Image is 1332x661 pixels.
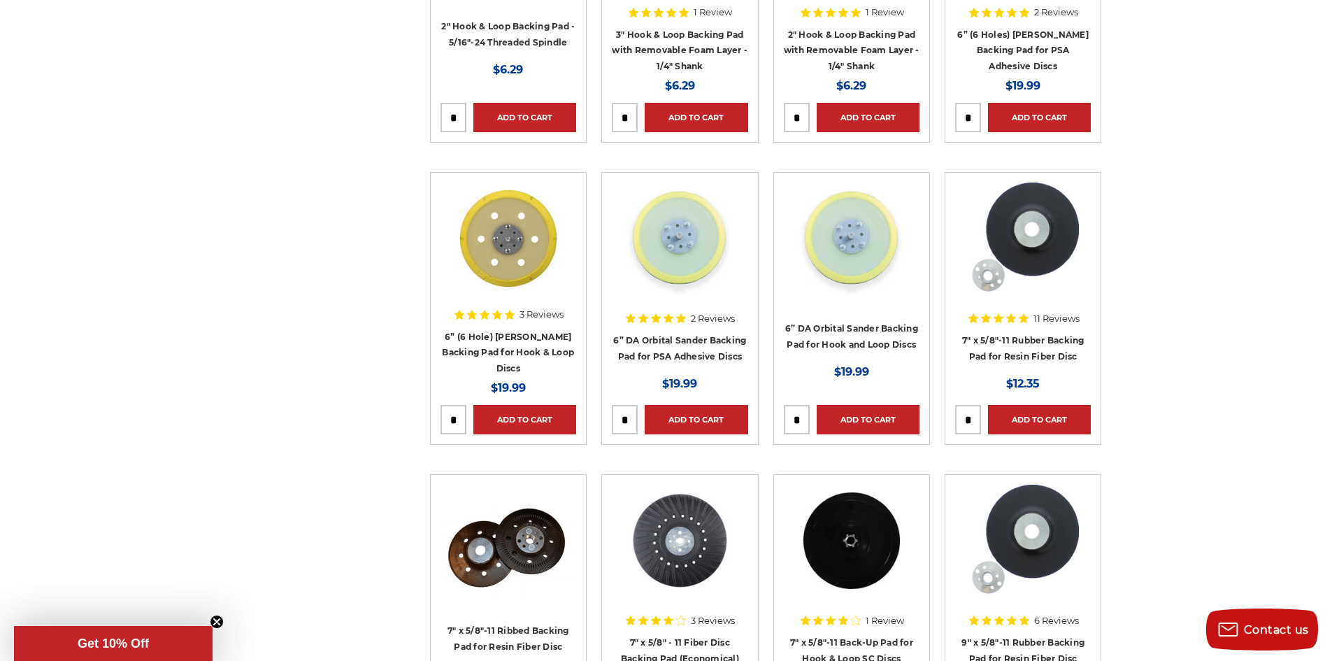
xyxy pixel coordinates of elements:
[665,79,695,92] span: $6.29
[624,485,736,597] img: 7-inch resin fiber disc backing pad with polypropylene plastic and cooling spiral ribs
[967,183,1079,294] img: 7" Resin Fiber Rubber Backing Pad 5/8-11 nut
[645,405,747,434] a: Add to Cart
[14,626,213,661] div: Get 10% OffClose teaser
[612,29,747,71] a: 3" Hook & Loop Backing Pad with Removable Foam Layer - 1/4" Shank
[988,405,1091,434] a: Add to Cart
[520,310,564,319] span: 3 Reviews
[442,332,574,374] a: 6” (6 Hole) [PERSON_NAME] Backing Pad for Hook & Loop Discs
[836,79,866,92] span: $6.29
[784,485,919,620] a: 7" x 5/8"-11 Back-Up Pad for Hook & Loop SC Discs
[1244,623,1309,637] span: Contact us
[645,103,747,132] a: Add to Cart
[612,183,747,318] a: 6” DA Orbital Sander Backing Pad for PSA Adhesive Discs
[817,405,919,434] a: Add to Cart
[834,365,869,378] span: $19.99
[967,485,1079,597] img: 9" Resin Fiber Rubber Backing Pad 5/8-11 nut
[957,29,1089,71] a: 6” (6 Holes) [PERSON_NAME] Backing Pad for PSA Adhesive Discs
[441,183,576,318] a: 6” (6 Hole) DA Sander Backing Pad for Hook & Loop Discs
[784,183,919,318] a: 6” DA Orbital Sander Backing Pad for Hook and Loop Discs
[691,314,735,323] span: 2 Reviews
[817,103,919,132] a: Add to Cart
[1005,79,1040,92] span: $19.99
[975,225,1071,253] a: Quick view
[955,183,1091,318] a: 7" Resin Fiber Rubber Backing Pad 5/8-11 nut
[78,637,149,651] span: Get 10% Off
[866,8,904,17] span: 1 Review
[631,527,728,555] a: Quick view
[1034,616,1079,625] span: 6 Reviews
[460,225,557,253] a: Quick view
[441,485,576,620] a: 7" resin fiber backing pad with air cool ribs
[1034,8,1078,17] span: 2 Reviews
[988,103,1091,132] a: Add to Cart
[694,8,732,17] span: 1 Review
[662,377,697,390] span: $19.99
[447,625,569,652] a: 7" x 5/8"-11 Ribbed Backing Pad for Resin Fiber Disc
[803,527,900,555] a: Quick view
[441,21,575,48] a: 2" Hook & Loop Backing Pad - 5/16"-24 Threaded Spindle
[955,485,1091,620] a: 9" Resin Fiber Rubber Backing Pad 5/8-11 nut
[442,505,575,597] img: 7" resin fiber backing pad with air cool ribs
[624,183,736,294] img: 6” DA Orbital Sander Backing Pad for PSA Adhesive Discs
[785,323,918,350] a: 6” DA Orbital Sander Backing Pad for Hook and Loop Discs
[691,616,735,625] span: 3 Reviews
[491,381,526,395] span: $19.99
[975,527,1071,555] a: Quick view
[1206,609,1318,651] button: Contact us
[866,616,904,625] span: 1 Review
[1006,377,1040,390] span: $12.35
[803,225,900,253] a: Quick view
[493,63,523,76] span: $6.29
[460,527,557,555] a: Quick view
[210,615,224,629] button: Close teaser
[473,405,576,434] a: Add to Cart
[796,485,908,597] img: 7" x 5/8"-11 Back-Up Pad for Hook & Loop SC Discs
[452,183,564,294] img: 6” (6 Hole) DA Sander Backing Pad for Hook & Loop Discs
[613,335,746,362] a: 6” DA Orbital Sander Backing Pad for PSA Adhesive Discs
[1033,314,1080,323] span: 11 Reviews
[612,485,747,620] a: 7-inch resin fiber disc backing pad with polypropylene plastic and cooling spiral ribs
[796,183,908,294] img: 6” DA Orbital Sander Backing Pad for Hook and Loop Discs
[962,335,1084,362] a: 7" x 5/8"-11 Rubber Backing Pad for Resin Fiber Disc
[631,225,728,253] a: Quick view
[784,29,919,71] a: 2" Hook & Loop Backing Pad with Removable Foam Layer - 1/4" Shank
[473,103,576,132] a: Add to Cart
